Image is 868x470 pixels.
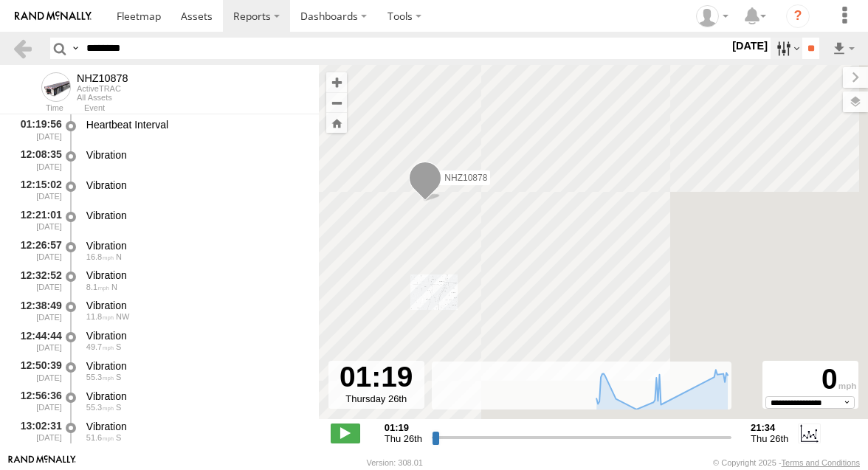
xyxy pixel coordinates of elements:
[86,390,305,403] div: Vibration
[116,252,122,261] span: Heading: 356
[12,387,63,415] div: 12:56:36 [DATE]
[331,424,360,443] label: Play/Stop
[116,342,121,351] span: Heading: 190
[12,207,63,234] div: 12:21:01 [DATE]
[326,113,347,133] button: Zoom Home
[12,327,63,354] div: 12:44:44 [DATE]
[367,458,423,467] div: Version: 308.01
[86,299,305,312] div: Vibration
[77,84,128,93] div: ActiveTRAC
[385,433,422,444] span: Thu 26th Dec 2024
[12,297,63,324] div: 12:38:49 [DATE]
[782,458,860,467] a: Terms and Conditions
[86,148,305,162] div: Vibration
[86,209,305,222] div: Vibration
[12,116,63,143] div: 01:19:56 [DATE]
[86,252,114,261] span: 16.8
[86,359,305,373] div: Vibration
[751,433,788,444] span: Thu 26th Dec 2024
[86,239,305,252] div: Vibration
[116,403,121,412] span: Heading: 180
[751,422,788,433] strong: 21:34
[86,283,109,291] span: 8.1
[12,146,63,173] div: 12:08:35 [DATE]
[786,4,810,28] i: ?
[15,11,92,21] img: rand-logo.svg
[77,93,128,102] div: All Assets
[831,38,856,59] label: Export results as...
[86,433,114,442] span: 51.6
[77,72,128,84] div: NHZ10878 - View Asset History
[111,283,117,291] span: Heading: 3
[116,312,129,321] span: Heading: 302
[116,373,121,381] span: Heading: 181
[86,403,114,412] span: 55.3
[86,118,305,131] div: Heartbeat Interval
[86,342,114,351] span: 49.7
[12,38,33,59] a: Back to previous Page
[691,5,734,27] div: Zulema McIntosch
[12,357,63,384] div: 12:50:39 [DATE]
[69,38,81,59] label: Search Query
[86,269,305,282] div: Vibration
[86,179,305,192] div: Vibration
[86,312,114,321] span: 11.8
[12,267,63,294] div: 12:32:52 [DATE]
[86,329,305,342] div: Vibration
[12,176,63,204] div: 12:15:02 [DATE]
[765,363,856,396] div: 0
[444,173,487,183] span: NHZ10878
[8,455,76,470] a: Visit our Website
[116,433,121,442] span: Heading: 173
[326,72,347,92] button: Zoom in
[385,422,422,433] strong: 01:19
[326,92,347,113] button: Zoom out
[771,38,802,59] label: Search Filter Options
[729,38,771,54] label: [DATE]
[12,237,63,264] div: 12:26:57 [DATE]
[12,418,63,445] div: 13:02:31 [DATE]
[12,105,63,112] div: Time
[713,458,860,467] div: © Copyright 2025 -
[86,420,305,433] div: Vibration
[86,373,114,381] span: 55.3
[84,105,319,112] div: Event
